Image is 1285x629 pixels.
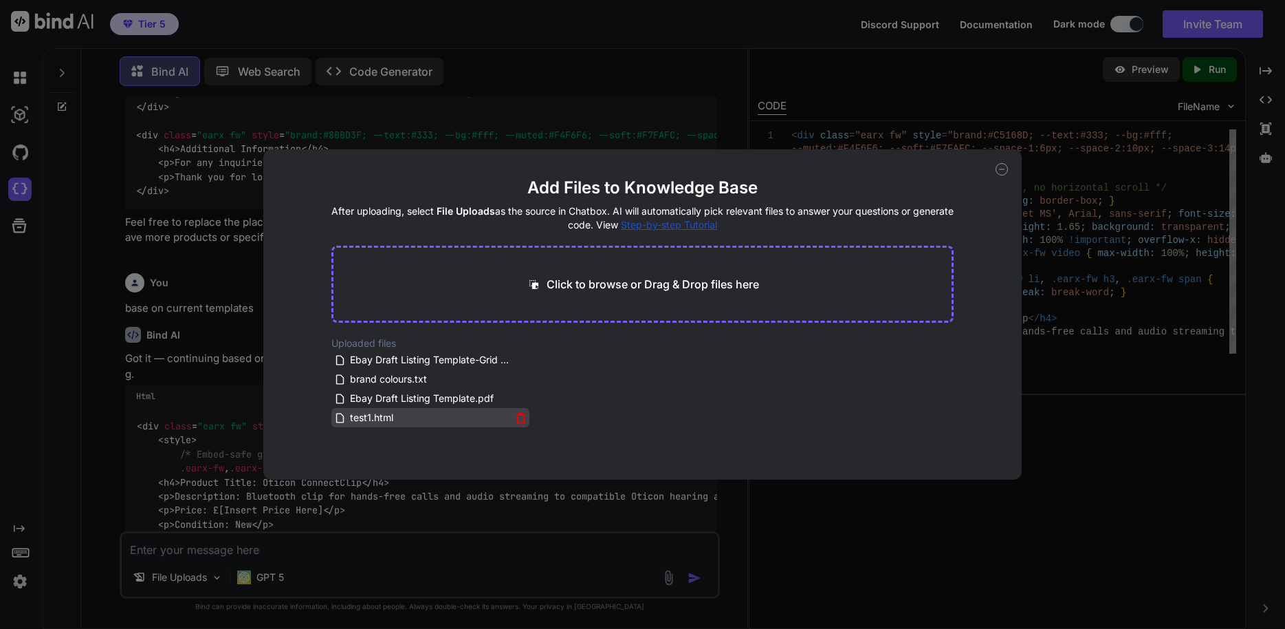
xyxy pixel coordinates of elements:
span: test1.html [349,409,395,426]
span: Ebay Draft Listing Template-Grid view (5).pdf [349,352,511,368]
h4: After uploading, select as the source in Chatbox. AI will automatically pick relevant files to an... [331,204,954,232]
p: Click to browse or Drag & Drop files here [547,276,759,292]
span: Step-by-step Tutorial [621,219,717,231]
h2: Uploaded files [331,337,954,350]
span: File Uploads [437,205,495,217]
span: Ebay Draft Listing Template.pdf [349,390,495,407]
span: brand colours.txt [349,371,428,387]
h2: Add Files to Knowledge Base [331,177,954,199]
